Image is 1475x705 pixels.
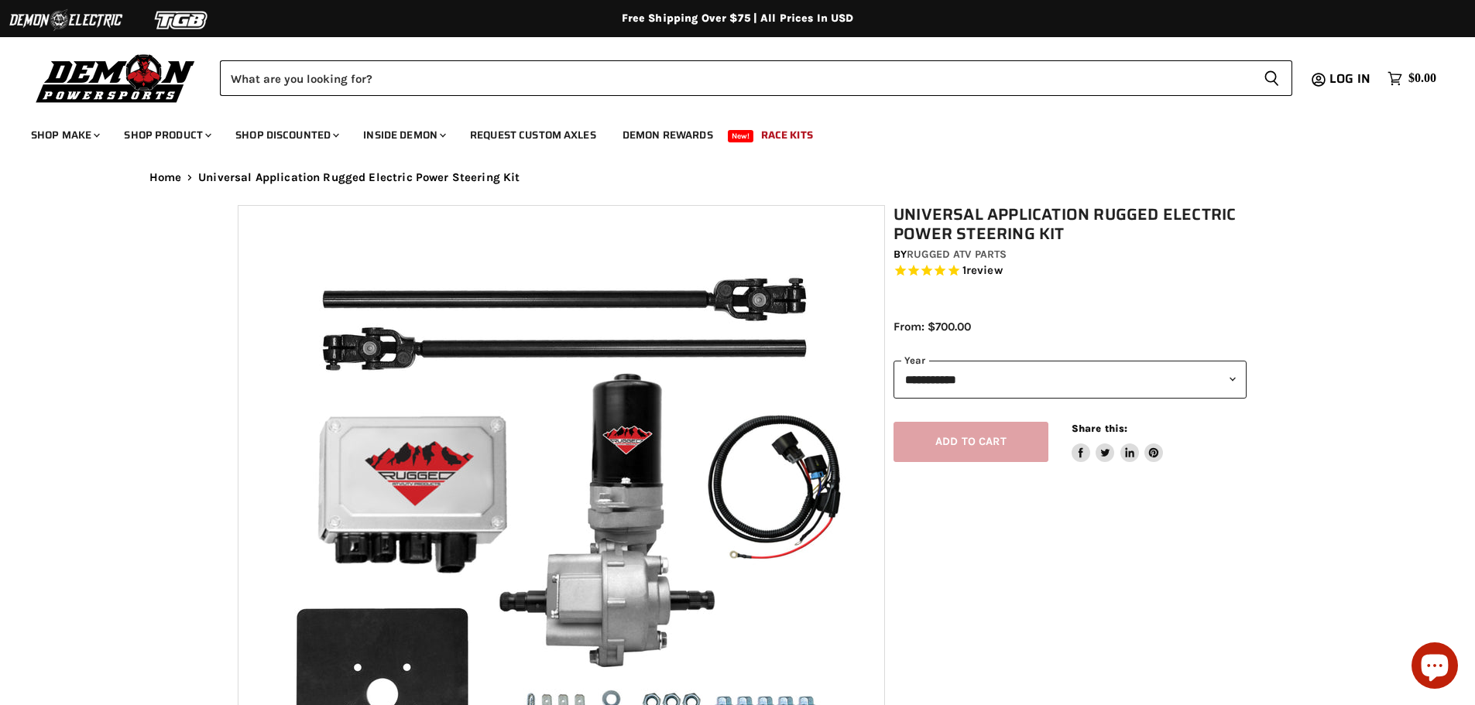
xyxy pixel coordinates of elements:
a: Inside Demon [352,119,455,151]
a: Rugged ATV Parts [907,248,1007,261]
select: year [894,361,1247,399]
h1: Universal Application Rugged Electric Power Steering Kit [894,205,1247,244]
aside: Share this: [1072,422,1164,463]
button: Search [1251,60,1292,96]
inbox-online-store-chat: Shopify online store chat [1407,642,1463,693]
div: Free Shipping Over $75 | All Prices In USD [118,12,1357,26]
span: $0.00 [1408,71,1436,86]
form: Product [220,60,1292,96]
a: Request Custom Axles [458,119,608,151]
a: Shop Make [19,119,109,151]
a: Shop Product [112,119,221,151]
span: Rated 5.0 out of 5 stars 1 reviews [894,263,1247,279]
div: by [894,246,1247,263]
a: Home [149,171,182,184]
a: Race Kits [750,119,825,151]
span: From: $700.00 [894,320,971,334]
a: $0.00 [1380,67,1444,90]
nav: Breadcrumbs [118,171,1357,184]
img: Demon Powersports [31,50,201,105]
img: Demon Electric Logo 2 [8,5,124,35]
span: New! [728,130,754,142]
span: Share this: [1072,423,1127,434]
input: Search [220,60,1251,96]
span: review [966,264,1003,278]
span: Universal Application Rugged Electric Power Steering Kit [198,171,520,184]
a: Log in [1322,72,1380,86]
img: TGB Logo 2 [124,5,240,35]
span: 1 reviews [962,264,1003,278]
span: Log in [1329,69,1370,88]
a: Demon Rewards [611,119,725,151]
a: Shop Discounted [224,119,348,151]
ul: Main menu [19,113,1432,151]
